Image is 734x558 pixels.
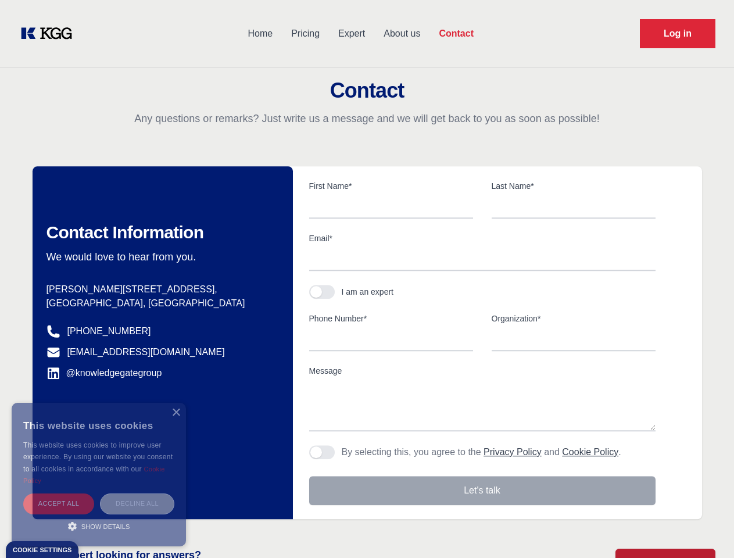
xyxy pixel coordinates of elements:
h2: Contact [14,79,720,102]
a: Pricing [282,19,329,49]
button: Let's talk [309,476,656,505]
div: I am an expert [342,286,394,298]
a: KOL Knowledge Platform: Talk to Key External Experts (KEE) [19,24,81,43]
a: Request Demo [640,19,715,48]
a: @knowledgegategroup [46,366,162,380]
label: Email* [309,233,656,244]
div: Close [171,409,180,417]
a: Cookie Policy [23,466,165,484]
a: Home [238,19,282,49]
p: [GEOGRAPHIC_DATA], [GEOGRAPHIC_DATA] [46,296,274,310]
iframe: Chat Widget [676,502,734,558]
label: Organization* [492,313,656,324]
div: Show details [23,520,174,532]
a: Contact [429,19,483,49]
label: Phone Number* [309,313,473,324]
h2: Contact Information [46,222,274,243]
label: First Name* [309,180,473,192]
a: Privacy Policy [484,447,542,457]
p: Any questions or remarks? Just write us a message and we will get back to you as soon as possible! [14,112,720,126]
span: This website uses cookies to improve user experience. By using our website you consent to all coo... [23,441,173,473]
label: Last Name* [492,180,656,192]
a: [PHONE_NUMBER] [67,324,151,338]
div: Cookie settings [13,547,71,553]
a: Cookie Policy [562,447,618,457]
div: Accept all [23,493,94,514]
a: Expert [329,19,374,49]
a: [EMAIL_ADDRESS][DOMAIN_NAME] [67,345,225,359]
p: By selecting this, you agree to the and . [342,445,621,459]
span: Show details [81,523,130,530]
div: This website uses cookies [23,412,174,439]
p: We would love to hear from you. [46,250,274,264]
div: Decline all [100,493,174,514]
p: [PERSON_NAME][STREET_ADDRESS], [46,282,274,296]
a: About us [374,19,429,49]
label: Message [309,365,656,377]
